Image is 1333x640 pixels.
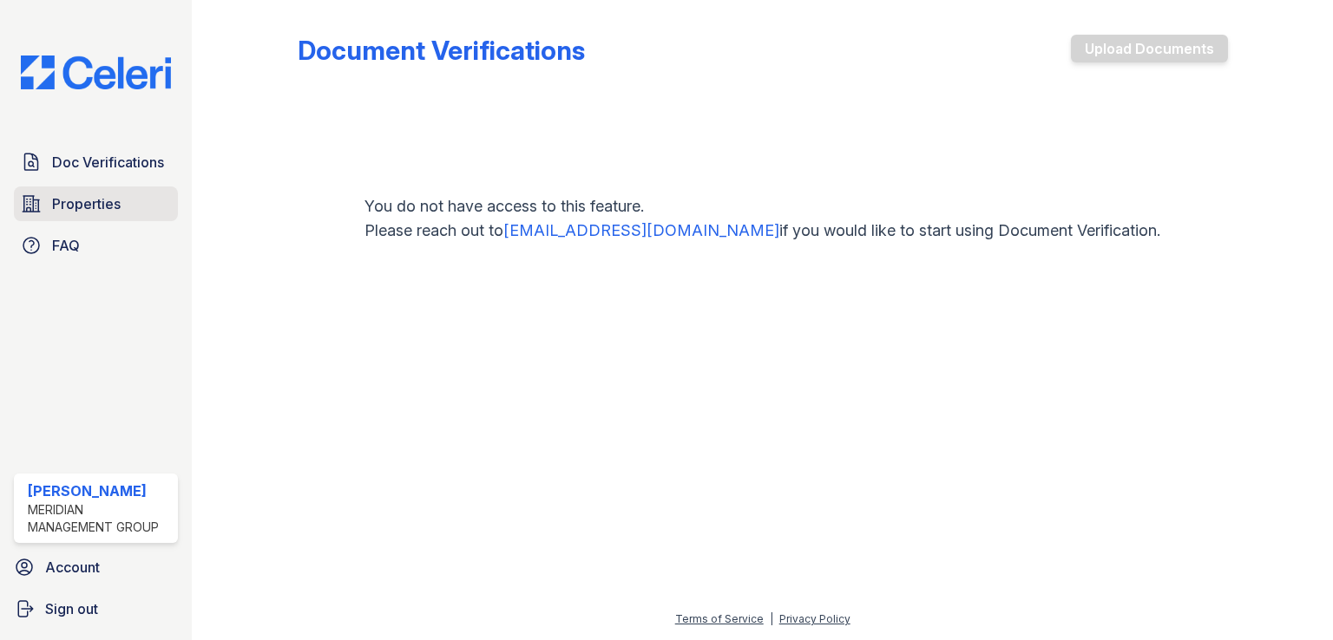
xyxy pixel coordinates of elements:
[503,221,779,239] a: [EMAIL_ADDRESS][DOMAIN_NAME]
[52,152,164,173] span: Doc Verifications
[45,598,98,619] span: Sign out
[7,591,185,626] a: Sign out
[770,612,773,625] div: |
[52,235,80,256] span: FAQ
[52,193,121,214] span: Properties
[779,612,850,625] a: Privacy Policy
[14,186,178,221] a: Properties
[28,480,171,501] div: [PERSON_NAME]
[364,194,1160,243] p: You do not have access to this feature. Please reach out to if you would like to start using Docu...
[7,550,185,584] a: Account
[45,557,100,578] span: Account
[7,56,185,89] img: CE_Logo_Blue-a8612792a0a2168367f1c8372b55b34899dd931a85d93a1a3d3e32e68fde9ad4.png
[14,228,178,263] a: FAQ
[14,145,178,180] a: Doc Verifications
[28,501,171,536] div: Meridian Management Group
[298,35,585,66] div: Document Verifications
[675,612,764,625] a: Terms of Service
